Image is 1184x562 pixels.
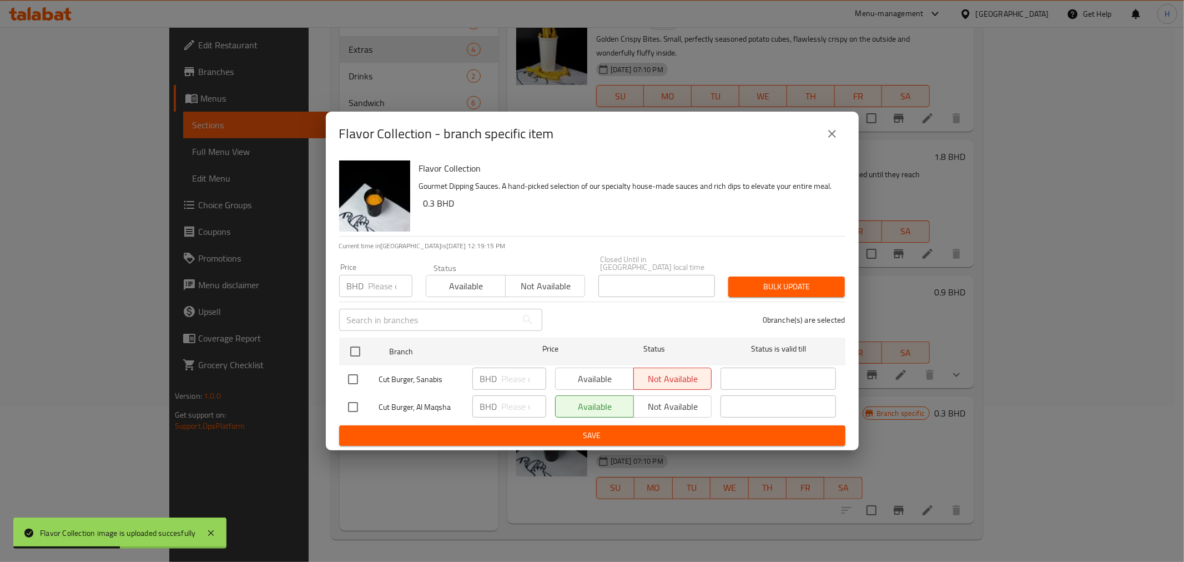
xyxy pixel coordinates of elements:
[596,342,712,356] span: Status
[424,195,837,211] h6: 0.3 BHD
[339,241,845,251] p: Current time in [GEOGRAPHIC_DATA] is [DATE] 12:19:15 PM
[737,280,836,294] span: Bulk update
[339,309,517,331] input: Search in branches
[348,429,837,443] span: Save
[480,372,497,385] p: BHD
[339,425,845,446] button: Save
[379,373,463,387] span: Cut Burger, Sanabis
[721,342,836,356] span: Status is valid till
[728,277,845,297] button: Bulk update
[480,400,497,413] p: BHD
[339,160,410,232] img: Flavor Collection
[510,278,581,294] span: Not available
[426,275,506,297] button: Available
[502,395,546,418] input: Please enter price
[513,342,587,356] span: Price
[505,275,585,297] button: Not available
[419,160,837,176] h6: Flavor Collection
[502,368,546,390] input: Please enter price
[347,279,364,293] p: BHD
[431,278,501,294] span: Available
[819,121,845,147] button: close
[369,275,412,297] input: Please enter price
[419,179,837,193] p: Gourmet Dipping Sauces. A hand-picked selection of our specialty house-made sauces and rich dips ...
[339,125,554,143] h2: Flavor Collection - branch specific item
[40,527,195,539] div: Flavor Collection image is uploaded succesfully
[389,345,505,359] span: Branch
[763,314,845,325] p: 0 branche(s) are selected
[379,400,463,414] span: Cut Burger, Al Maqsha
